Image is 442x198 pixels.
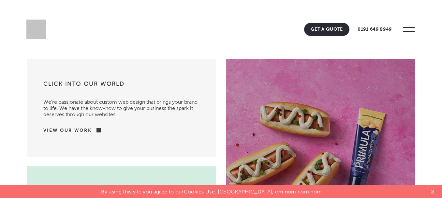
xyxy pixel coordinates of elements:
[43,127,92,134] a: View Our Work
[351,23,398,36] a: 0191 649 8949
[101,185,322,195] p: By using this site you agree to our . [GEOGRAPHIC_DATA], om nom nom nom
[92,128,100,132] img: arrow
[304,23,349,36] a: Get A Quote
[26,20,46,39] img: Sleeky Web Design Newcastle
[43,80,200,92] h3: Click into our world
[184,189,215,195] a: Cookies Use
[43,92,200,117] p: We’re passionate about custom web design that brings your brand to life. We have the know-how to ...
